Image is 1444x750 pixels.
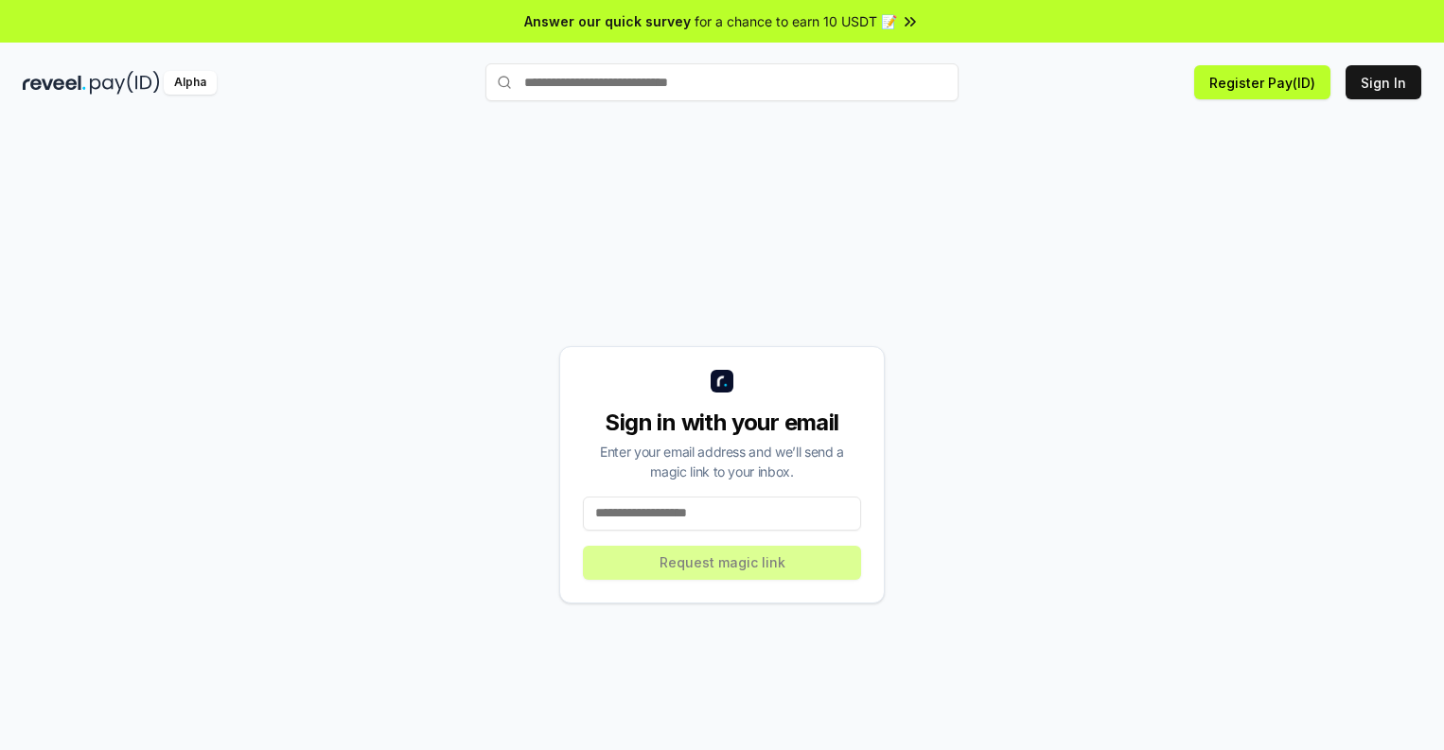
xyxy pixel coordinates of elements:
img: pay_id [90,71,160,95]
span: Answer our quick survey [524,11,691,31]
img: logo_small [711,370,733,392]
span: for a chance to earn 10 USDT 📝 [695,11,897,31]
div: Sign in with your email [583,408,861,438]
button: Register Pay(ID) [1194,65,1330,99]
div: Alpha [164,71,217,95]
img: reveel_dark [23,71,86,95]
button: Sign In [1346,65,1421,99]
div: Enter your email address and we’ll send a magic link to your inbox. [583,442,861,481]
